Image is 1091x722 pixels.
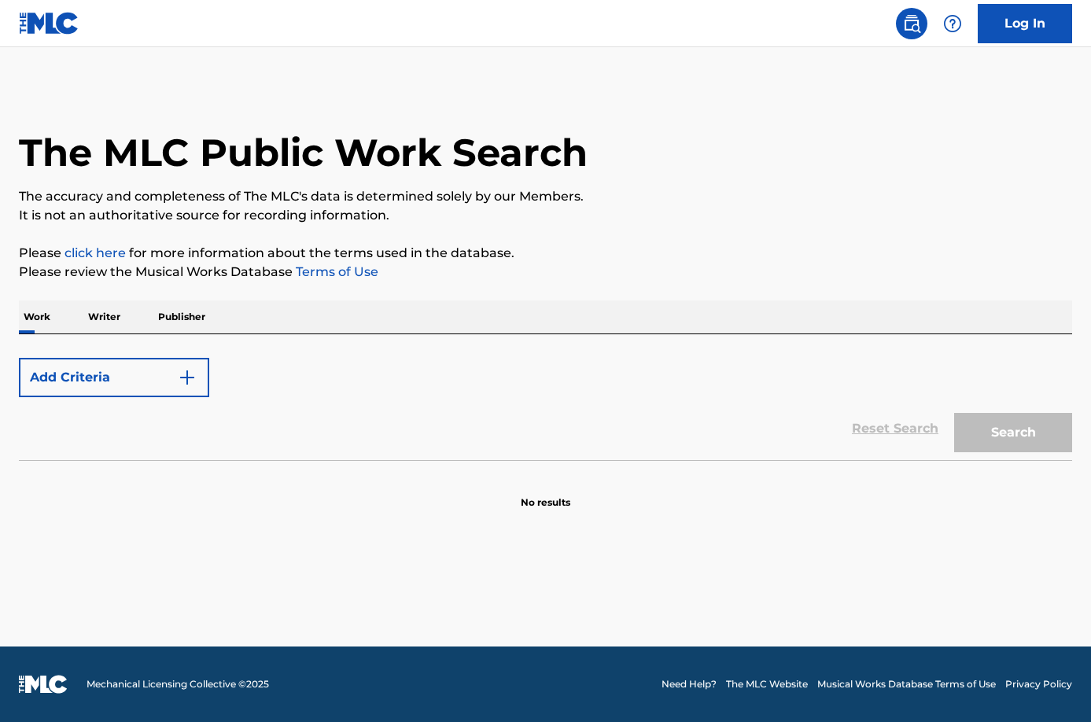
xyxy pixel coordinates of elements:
span: Mechanical Licensing Collective © 2025 [87,677,269,691]
a: Privacy Policy [1005,677,1072,691]
a: Terms of Use [293,264,378,279]
img: MLC Logo [19,12,79,35]
p: Publisher [153,300,210,333]
a: Need Help? [662,677,717,691]
h1: The MLC Public Work Search [19,129,588,176]
img: help [943,14,962,33]
img: 9d2ae6d4665cec9f34b9.svg [178,368,197,387]
p: No results [521,477,570,510]
p: Please review the Musical Works Database [19,263,1072,282]
p: Please for more information about the terms used in the database. [19,244,1072,263]
img: search [902,14,921,33]
button: Add Criteria [19,358,209,397]
img: logo [19,675,68,694]
p: It is not an authoritative source for recording information. [19,206,1072,225]
a: The MLC Website [726,677,808,691]
a: Public Search [896,8,927,39]
div: Help [937,8,968,39]
form: Search Form [19,350,1072,460]
p: Writer [83,300,125,333]
p: Work [19,300,55,333]
a: click here [65,245,126,260]
a: Log In [978,4,1072,43]
p: The accuracy and completeness of The MLC's data is determined solely by our Members. [19,187,1072,206]
a: Musical Works Database Terms of Use [817,677,996,691]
